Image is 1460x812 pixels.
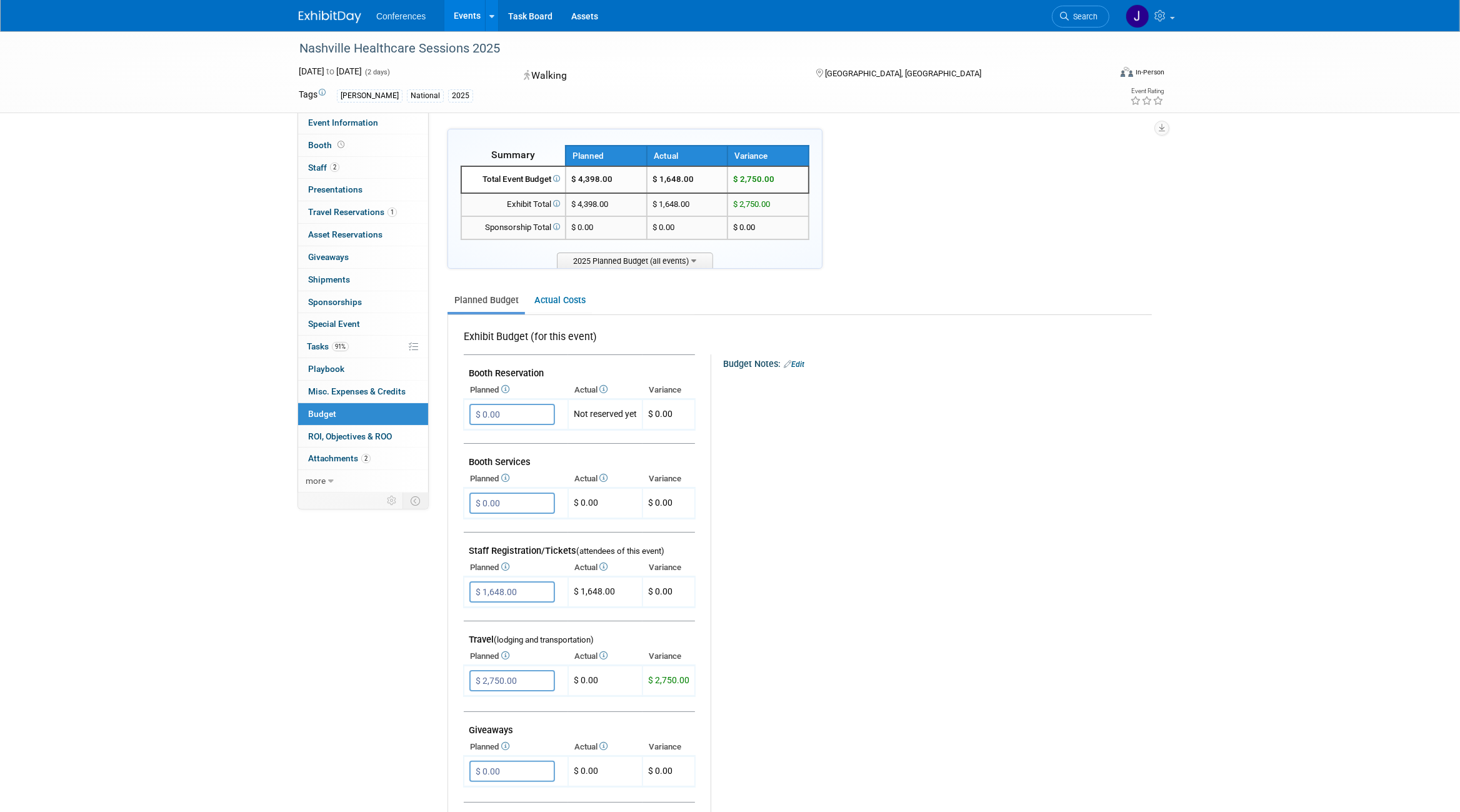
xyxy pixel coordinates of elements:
th: Planned [464,470,568,488]
th: Planned [464,648,568,665]
span: Travel Reservations [308,207,397,217]
span: (lodging and transportation) [494,635,594,644]
span: Budget [308,409,336,419]
span: [GEOGRAPHIC_DATA], [GEOGRAPHIC_DATA] [825,69,981,78]
span: Staff [308,163,339,173]
div: In-Person [1135,68,1164,77]
span: to [324,66,336,76]
a: Sponsorships [298,291,428,313]
span: $ 2,750.00 [733,174,774,184]
td: Travel [464,621,695,648]
th: Planned [464,738,568,756]
td: Staff Registration/Tickets [464,533,695,559]
div: Total Event Budget [467,174,560,186]
a: Booth [298,134,428,156]
th: Actual [568,470,642,488]
span: Presentations [308,184,362,194]
span: Special Event [308,319,360,329]
td: Personalize Event Tab Strip [381,493,403,509]
span: $ 4,398.00 [571,199,608,209]
a: Planned Budget [447,289,525,312]
div: Sponsorship Total [467,222,560,234]
a: Actual Costs [527,289,592,312]
th: Variance [642,648,695,665]
td: $ 0.00 [568,488,642,519]
td: Not reserved yet [568,399,642,430]
div: [PERSON_NAME] [337,89,402,103]
a: Asset Reservations [298,224,428,246]
img: Jenny Clavero [1126,4,1149,28]
a: more [298,470,428,492]
span: [DATE] [DATE] [299,66,362,76]
a: Search [1052,6,1109,28]
td: $ 1,648.00 [568,577,642,608]
td: Tags [299,88,326,103]
th: Planned [566,146,647,166]
div: Walking [520,65,796,87]
a: Special Event [298,313,428,335]
span: Booth [308,140,347,150]
a: Budget [298,403,428,425]
img: ExhibitDay [299,11,361,23]
th: Actual [568,559,642,576]
div: National [407,89,444,103]
div: Budget Notes: [723,354,1151,371]
span: $ 4,398.00 [571,174,612,184]
div: 2025 [448,89,473,103]
a: Playbook [298,358,428,380]
span: Attachments [308,453,371,463]
span: $ 0.00 [648,586,672,596]
span: Event Information [308,118,378,128]
span: Shipments [308,274,350,284]
span: $ 0.00 [733,223,755,232]
td: Toggle Event Tabs [403,493,429,509]
td: $ 0.00 [568,756,642,787]
a: Shipments [298,269,428,291]
span: Misc. Expenses & Credits [308,386,406,396]
td: Booth Reservation [464,355,695,382]
span: $ 0.00 [571,223,593,232]
span: $ 2,750.00 [648,675,689,685]
span: Playbook [308,364,344,374]
a: Event Information [298,112,428,134]
a: ROI, Objectives & ROO [298,426,428,448]
span: 2025 Planned Budget (all events) [557,253,713,268]
span: $ 0.00 [648,498,672,508]
img: Format-Inperson.png [1121,67,1133,77]
td: $ 1,648.00 [647,193,728,216]
th: Variance [727,146,809,166]
a: Staff2 [298,157,428,179]
a: Travel Reservations1 [298,201,428,223]
th: Planned [464,381,568,399]
th: Variance [642,559,695,576]
span: Conferences [376,11,426,21]
td: $ 0.00 [568,666,642,696]
span: Sponsorships [308,297,362,307]
span: more [306,476,326,486]
span: ROI, Objectives & ROO [308,431,392,441]
span: (attendees of this event) [576,546,664,556]
span: Tasks [307,341,349,351]
th: Actual [568,648,642,665]
td: Booth Services [464,444,695,471]
td: Giveaways [464,712,695,739]
span: 91% [332,342,349,351]
div: Exhibit Budget (for this event) [464,330,690,351]
div: Nashville Healthcare Sessions 2025 [295,38,1091,60]
th: Actual [647,146,728,166]
span: $ 0.00 [648,766,672,776]
span: (2 days) [364,68,390,76]
a: Misc. Expenses & Credits [298,381,428,403]
span: Summary [491,149,535,161]
span: 1 [387,208,397,217]
a: Presentations [298,179,428,201]
span: $ 0.00 [648,409,672,419]
a: Tasks91% [298,336,428,358]
td: $ 0.00 [647,216,728,239]
th: Variance [642,381,695,399]
th: Planned [464,559,568,576]
a: Edit [784,360,804,369]
div: Event Format [1036,65,1164,84]
span: 2 [330,163,339,172]
th: Variance [642,738,695,756]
